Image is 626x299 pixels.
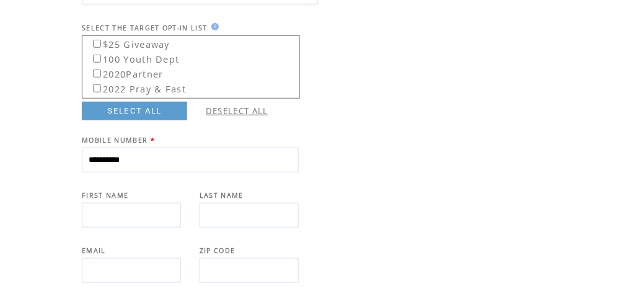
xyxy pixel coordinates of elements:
input: 2022 Pray & Fast [93,84,101,92]
label: 2022 Pray & Fast [84,79,186,95]
span: EMAIL [82,246,106,255]
img: help.gif [208,23,219,30]
label: 27th [PERSON_NAME]. Giving [84,94,247,110]
input: 100 Youth Dept [93,55,101,63]
a: SELECT ALL [82,102,187,120]
span: ZIP CODE [200,246,236,255]
label: 2020Partner [84,65,164,80]
span: MOBILE NUMBER [82,136,148,145]
label: 100 Youth Dept [84,50,180,65]
input: 2020Partner [93,69,101,78]
a: DESELECT ALL [206,105,268,117]
span: FIRST NAME [82,191,128,200]
span: LAST NAME [200,191,244,200]
input: $25 Giveaway [93,40,101,48]
label: $25 Giveaway [84,35,170,50]
span: SELECT THE TARGET OPT-IN LIST [82,24,208,32]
